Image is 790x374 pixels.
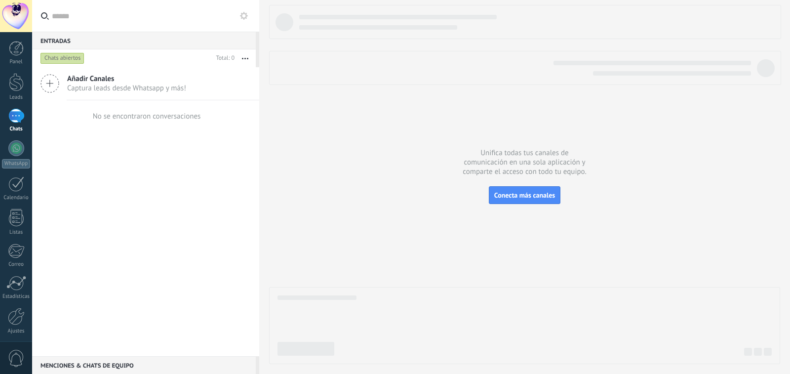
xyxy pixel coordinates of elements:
div: Listas [2,229,31,236]
div: Total: 0 [212,53,235,63]
button: Conecta más canales [489,186,560,204]
div: Estadísticas [2,293,31,300]
div: Chats [2,126,31,132]
span: Conecta más canales [494,191,555,200]
div: WhatsApp [2,159,30,168]
div: Panel [2,59,31,65]
span: Añadir Canales [67,74,186,83]
div: Correo [2,261,31,268]
div: Calendario [2,195,31,201]
div: Chats abiertos [40,52,84,64]
div: Leads [2,94,31,101]
div: No se encontraron conversaciones [93,112,201,121]
span: Captura leads desde Whatsapp y más! [67,83,186,93]
div: Entradas [32,32,256,49]
div: Menciones & Chats de equipo [32,356,256,374]
div: Ajustes [2,328,31,334]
